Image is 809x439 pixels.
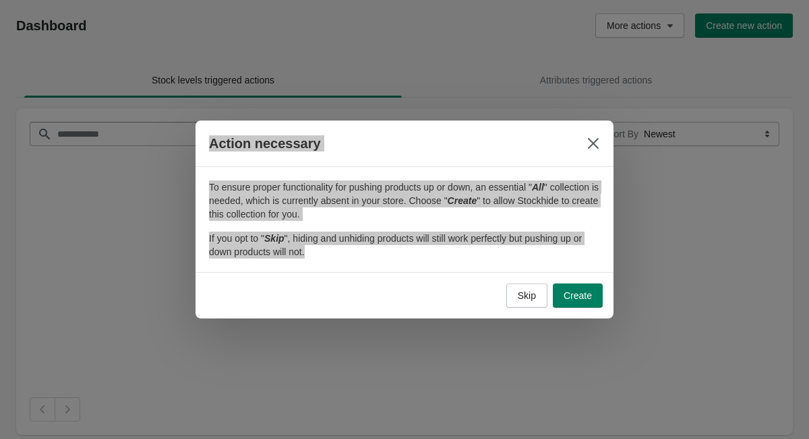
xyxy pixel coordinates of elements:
span: Create [564,290,592,301]
p: To ensure proper functionality for pushing products up or down, an essential " " collection is ne... [209,180,600,221]
i: Create [448,195,477,206]
h3: Action necessary [209,135,321,151]
i: Skip [264,233,284,244]
i: All [532,182,544,193]
button: Close [581,131,605,156]
span: Skip [518,290,536,301]
p: If you opt to " ", hiding and unhiding products will still work perfectly but pushing up or down ... [209,232,600,259]
button: Create [553,283,603,308]
button: Skip [506,283,547,308]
